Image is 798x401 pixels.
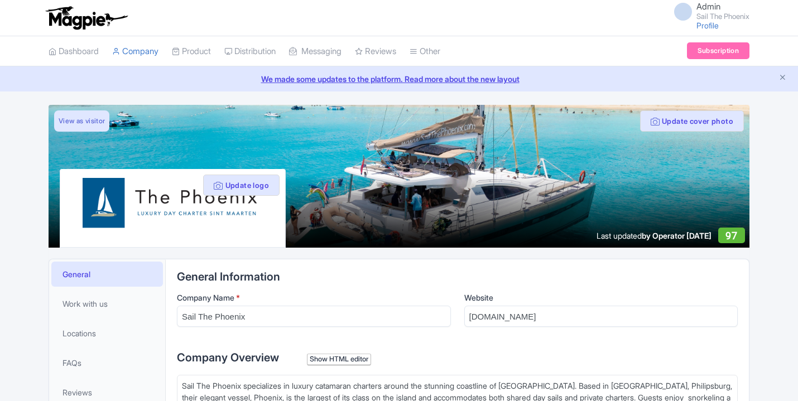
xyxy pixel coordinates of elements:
[63,298,108,310] span: Work with us
[289,36,342,67] a: Messaging
[51,262,163,287] a: General
[640,110,744,132] button: Update cover photo
[355,36,396,67] a: Reviews
[83,178,262,238] img: zjnpxfp4zqd6v6jvqlhf.png
[51,350,163,375] a: FAQs
[597,230,712,241] div: Last updated
[63,268,90,280] span: General
[112,36,158,67] a: Company
[410,36,440,67] a: Other
[464,293,493,302] span: Website
[667,2,749,20] a: Admin Sail The Phoenix
[54,110,109,132] a: View as visitor
[642,231,712,240] span: by Operator [DATE]
[177,293,234,302] span: Company Name
[63,327,96,339] span: Locations
[43,6,129,30] img: logo-ab69f6fb50320c5b225c76a69d11143b.png
[203,175,280,196] button: Update logo
[63,357,81,369] span: FAQs
[696,13,749,20] small: Sail The Phoenix
[177,270,738,283] h2: General Information
[172,36,211,67] a: Product
[7,73,791,85] a: We made some updates to the platform. Read more about the new layout
[51,321,163,346] a: Locations
[51,291,163,316] a: Work with us
[778,72,787,85] button: Close announcement
[696,1,720,12] span: Admin
[307,354,371,365] div: Show HTML editor
[177,351,279,364] span: Company Overview
[725,230,737,241] span: 97
[49,36,99,67] a: Dashboard
[696,21,719,30] a: Profile
[224,36,276,67] a: Distribution
[687,42,749,59] a: Subscription
[63,386,92,398] span: Reviews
